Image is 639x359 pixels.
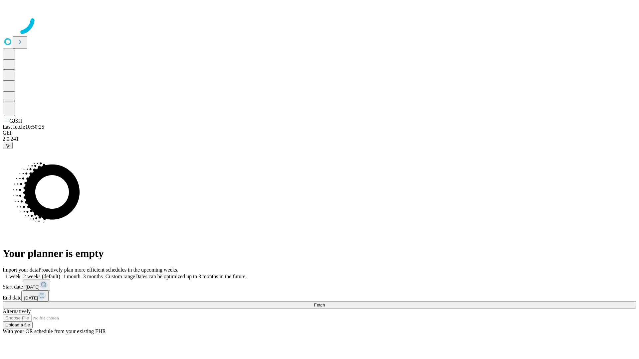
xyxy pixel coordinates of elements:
[3,142,13,149] button: @
[23,280,50,291] button: [DATE]
[3,267,39,273] span: Import your data
[314,302,325,307] span: Fetch
[21,291,49,301] button: [DATE]
[3,291,636,301] div: End date
[3,136,636,142] div: 2.0.241
[9,118,22,124] span: GJSH
[3,280,636,291] div: Start date
[24,296,38,300] span: [DATE]
[39,267,178,273] span: Proactively plan more efficient schedules in the upcoming weeks.
[3,321,33,328] button: Upload a file
[3,328,106,334] span: With your OR schedule from your existing EHR
[5,274,21,279] span: 1 week
[135,274,247,279] span: Dates can be optimized up to 3 months in the future.
[63,274,81,279] span: 1 month
[3,247,636,260] h1: Your planner is empty
[26,285,40,290] span: [DATE]
[3,130,636,136] div: GEI
[5,143,10,148] span: @
[106,274,135,279] span: Custom range
[83,274,103,279] span: 3 months
[3,301,636,308] button: Fetch
[3,308,31,314] span: Alternatively
[23,274,60,279] span: 2 weeks (default)
[3,124,44,130] span: Last fetch: 10:50:25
